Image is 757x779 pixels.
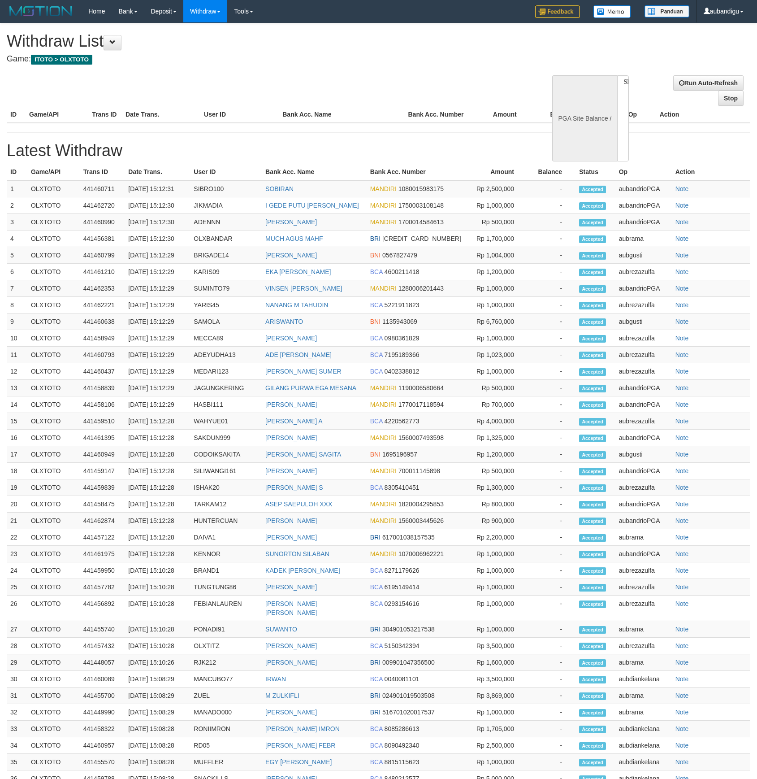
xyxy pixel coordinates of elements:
[615,363,672,380] td: aubrezazulfa
[675,418,689,425] a: Note
[265,600,317,616] a: [PERSON_NAME] [PERSON_NAME]
[190,297,262,313] td: YARIS45
[467,180,528,197] td: Rp 2,500,000
[575,164,615,180] th: Status
[265,285,342,292] a: VINSEN [PERSON_NAME]
[675,301,689,309] a: Note
[675,626,689,633] a: Note
[7,55,496,64] h4: Game:
[615,313,672,330] td: aubgusti
[80,396,125,413] td: 441458106
[579,418,606,426] span: Accepted
[398,202,444,209] span: 1750003108148
[615,347,672,363] td: aubrezazulfa
[125,363,190,380] td: [DATE] 15:12:29
[675,185,689,192] a: Note
[27,347,80,363] td: OLXTOTO
[398,434,444,441] span: 1560007493598
[265,351,332,358] a: ADE [PERSON_NAME]
[615,214,672,231] td: aubandrioPGA
[265,301,328,309] a: NANANG M TAHUDIN
[405,106,467,123] th: Bank Acc. Number
[265,202,359,209] a: I GEDE PUTU [PERSON_NAME]
[125,330,190,347] td: [DATE] 15:12:29
[190,413,262,430] td: WAHYUE01
[125,297,190,313] td: [DATE] 15:12:29
[265,675,286,683] a: IRWAN
[675,335,689,342] a: Note
[579,219,606,226] span: Accepted
[27,330,80,347] td: OLXTOTO
[125,214,190,231] td: [DATE] 15:12:30
[7,106,26,123] th: ID
[265,235,323,242] a: MUCH AGUS MAHF
[615,380,672,396] td: aubandrioPGA
[125,313,190,330] td: [DATE] 15:12:29
[125,347,190,363] td: [DATE] 15:12:29
[615,280,672,297] td: aubandrioPGA
[125,413,190,430] td: [DATE] 15:12:28
[467,280,528,297] td: Rp 1,000,000
[27,280,80,297] td: OLXTOTO
[265,550,329,557] a: SUNORTON SILABAN
[80,180,125,197] td: 441460711
[672,164,750,180] th: Action
[385,268,420,275] span: 4600211418
[535,5,580,18] img: Feedback.jpg
[27,264,80,280] td: OLXTOTO
[7,197,27,214] td: 2
[467,446,528,463] td: Rp 1,200,000
[265,384,356,392] a: GILANG PURWA EGA MESANA
[265,451,341,458] a: [PERSON_NAME] SAGITA
[265,534,317,541] a: [PERSON_NAME]
[467,380,528,396] td: Rp 500,000
[615,247,672,264] td: aubgusti
[80,347,125,363] td: 441460793
[552,75,617,161] div: PGA Site Balance /
[27,297,80,313] td: OLXTOTO
[122,106,200,123] th: Date Trans.
[675,268,689,275] a: Note
[579,285,606,293] span: Accepted
[7,231,27,247] td: 4
[370,268,383,275] span: BCA
[80,463,125,479] td: 441459147
[579,235,606,243] span: Accepted
[467,430,528,446] td: Rp 1,325,000
[125,264,190,280] td: [DATE] 15:12:29
[675,659,689,666] a: Note
[125,180,190,197] td: [DATE] 15:12:31
[367,164,467,180] th: Bank Acc. Number
[265,484,323,491] a: [PERSON_NAME] S
[675,484,689,491] a: Note
[675,600,689,607] a: Note
[385,368,420,375] span: 0402338812
[528,347,575,363] td: -
[125,164,190,180] th: Date Trans.
[675,725,689,732] a: Note
[7,396,27,413] td: 14
[467,396,528,413] td: Rp 700,000
[7,280,27,297] td: 7
[718,91,744,106] a: Stop
[579,252,606,260] span: Accepted
[615,231,672,247] td: aubrama
[80,264,125,280] td: 441461210
[80,380,125,396] td: 441458839
[190,247,262,264] td: BRIGADE14
[27,380,80,396] td: OLXTOTO
[125,247,190,264] td: [DATE] 15:12:29
[265,583,317,591] a: [PERSON_NAME]
[467,363,528,380] td: Rp 1,000,000
[528,313,575,330] td: -
[615,197,672,214] td: aubandrioPGA
[615,446,672,463] td: aubgusti
[675,434,689,441] a: Note
[370,301,383,309] span: BCA
[675,550,689,557] a: Note
[80,446,125,463] td: 441460949
[265,318,303,325] a: ARISWANTO
[80,164,125,180] th: Trans ID
[528,247,575,264] td: -
[265,401,317,408] a: [PERSON_NAME]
